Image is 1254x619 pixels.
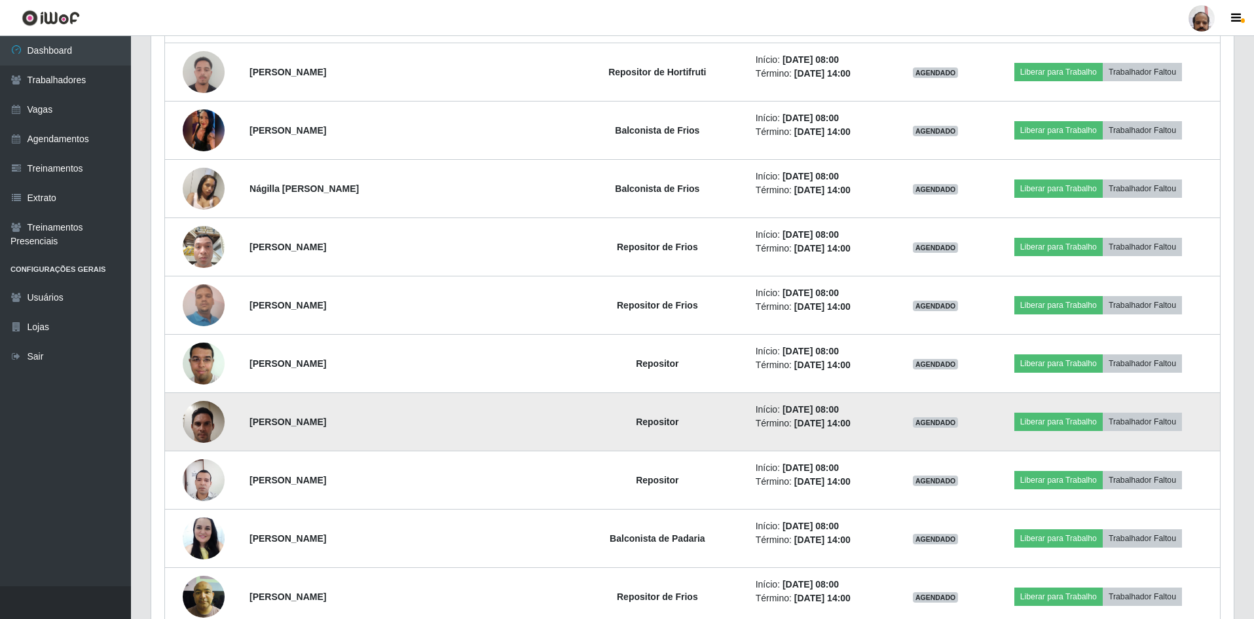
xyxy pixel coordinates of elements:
time: [DATE] 14:00 [794,68,851,79]
li: Término: [756,358,887,372]
strong: [PERSON_NAME] [249,475,326,485]
strong: [PERSON_NAME] [249,533,326,544]
button: Trabalhador Faltou [1103,296,1182,314]
time: [DATE] 14:00 [794,360,851,370]
time: [DATE] 08:00 [783,404,839,415]
li: Término: [756,183,887,197]
img: 1742141215420.jpeg [183,160,225,216]
strong: Balconista de Padaria [610,533,705,544]
strong: [PERSON_NAME] [249,67,326,77]
strong: [PERSON_NAME] [249,417,326,427]
strong: [PERSON_NAME] [249,125,326,136]
strong: Repositor de Frios [617,242,698,252]
button: Trabalhador Faltou [1103,121,1182,140]
span: AGENDADO [913,417,959,428]
button: Liberar para Trabalho [1014,63,1103,81]
button: Trabalhador Faltou [1103,63,1182,81]
time: [DATE] 14:00 [794,185,851,195]
img: 1602822418188.jpeg [183,335,225,391]
button: Liberar para Trabalho [1014,296,1103,314]
button: Liberar para Trabalho [1014,354,1103,373]
strong: Balconista de Frios [615,183,699,194]
time: [DATE] 08:00 [783,54,839,65]
time: [DATE] 08:00 [783,113,839,123]
span: AGENDADO [913,359,959,369]
img: 1736897863922.jpeg [183,394,225,449]
button: Liberar para Trabalho [1014,471,1103,489]
strong: [PERSON_NAME] [249,300,326,310]
button: Liberar para Trabalho [1014,238,1103,256]
button: Trabalhador Faltou [1103,179,1182,198]
button: Trabalhador Faltou [1103,413,1182,431]
li: Término: [756,533,887,547]
button: Liberar para Trabalho [1014,413,1103,431]
span: AGENDADO [913,242,959,253]
time: [DATE] 14:00 [794,476,851,487]
button: Liberar para Trabalho [1014,121,1103,140]
img: CoreUI Logo [22,10,80,26]
span: AGENDADO [913,67,959,78]
li: Início: [756,345,887,358]
button: Liberar para Trabalho [1014,529,1103,548]
time: [DATE] 14:00 [794,301,851,312]
span: AGENDADO [913,534,959,544]
li: Término: [756,242,887,255]
li: Término: [756,67,887,81]
span: AGENDADO [913,126,959,136]
button: Liberar para Trabalho [1014,588,1103,606]
li: Início: [756,111,887,125]
span: AGENDADO [913,476,959,486]
strong: Nágilla [PERSON_NAME] [249,183,359,194]
strong: Repositor [636,475,678,485]
strong: [PERSON_NAME] [249,242,326,252]
strong: Balconista de Frios [615,125,699,136]
img: 1722943902453.jpeg [183,510,225,566]
strong: Repositor [636,358,678,369]
button: Liberar para Trabalho [1014,179,1103,198]
time: [DATE] 08:00 [783,171,839,181]
li: Término: [756,475,887,489]
time: [DATE] 08:00 [783,346,839,356]
img: 1745291755814.jpeg [183,84,225,177]
time: [DATE] 14:00 [794,126,851,137]
strong: [PERSON_NAME] [249,358,326,369]
time: [DATE] 08:00 [783,521,839,531]
li: Início: [756,286,887,300]
span: AGENDADO [913,184,959,195]
button: Trabalhador Faltou [1103,354,1182,373]
span: AGENDADO [913,592,959,603]
time: [DATE] 14:00 [794,243,851,253]
time: [DATE] 08:00 [783,579,839,590]
strong: Repositor [636,417,678,427]
time: [DATE] 08:00 [783,462,839,473]
strong: Repositor de Hortifruti [608,67,706,77]
time: [DATE] 14:00 [794,535,851,545]
li: Término: [756,300,887,314]
li: Início: [756,578,887,591]
li: Término: [756,591,887,605]
strong: [PERSON_NAME] [249,591,326,602]
li: Início: [756,461,887,475]
span: AGENDADO [913,301,959,311]
li: Término: [756,417,887,430]
time: [DATE] 14:00 [794,593,851,603]
img: 1738081845733.jpeg [183,452,225,508]
img: 1747319122183.jpeg [183,277,225,333]
li: Início: [756,403,887,417]
li: Início: [756,170,887,183]
li: Início: [756,53,887,67]
button: Trabalhador Faltou [1103,238,1182,256]
time: [DATE] 08:00 [783,229,839,240]
strong: Repositor de Frios [617,300,698,310]
button: Trabalhador Faltou [1103,588,1182,606]
img: 1755198099932.jpeg [183,44,225,100]
button: Trabalhador Faltou [1103,471,1182,489]
button: Trabalhador Faltou [1103,529,1182,548]
strong: Repositor de Frios [617,591,698,602]
li: Término: [756,125,887,139]
li: Início: [756,519,887,533]
time: [DATE] 14:00 [794,418,851,428]
time: [DATE] 08:00 [783,288,839,298]
li: Início: [756,228,887,242]
img: 1748792170326.jpeg [183,219,225,274]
